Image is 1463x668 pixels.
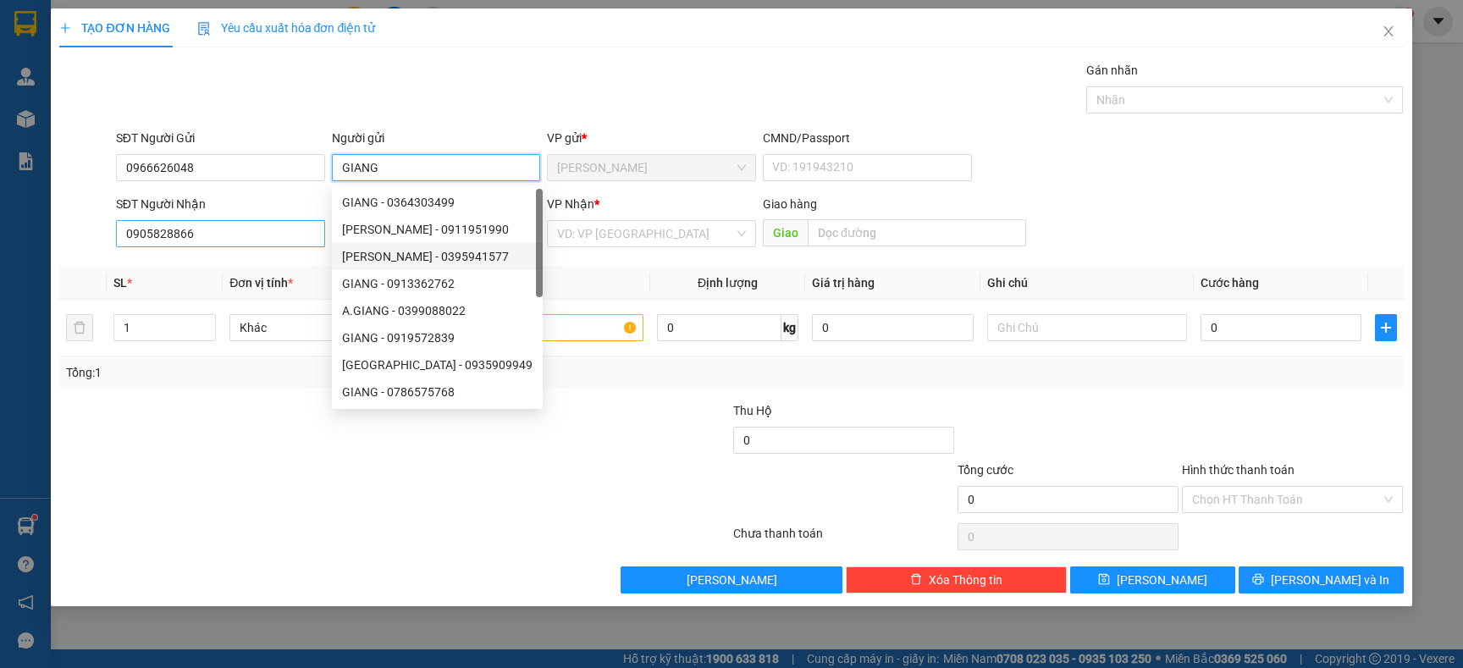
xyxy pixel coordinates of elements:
button: plus [1375,314,1396,341]
div: GIANG - 0919572839 [332,324,543,351]
div: [GEOGRAPHIC_DATA] - 0935909949 [342,356,533,374]
div: CMND/Passport [763,129,972,147]
div: A.GIANG - 0399088022 [342,301,533,320]
input: Ghi Chú [987,314,1187,341]
span: delete [910,573,922,587]
input: Dọc đường [808,219,1025,246]
div: Chưa thanh toán [731,524,956,554]
div: GIANG - 0913362762 [342,274,533,293]
span: Xóa Thông tin [929,571,1002,589]
div: SĐT Người Gửi [116,129,325,147]
span: VP Nhận [547,197,594,211]
div: GIANG - 0786575768 [332,378,543,406]
div: HOÀNG GIANG - 0935909949 [332,351,543,378]
div: VP gửi [547,129,756,147]
span: kg [781,314,798,341]
span: SL [113,276,127,290]
input: 0 [812,314,973,341]
span: Yêu cầu xuất hóa đơn điện tử [197,21,376,35]
span: Khác [240,315,419,340]
div: GIANG - 0364303499 [332,189,543,216]
span: Cước hàng [1201,276,1259,290]
div: [PERSON_NAME] - 0395941577 [342,247,533,266]
b: [PERSON_NAME] [21,109,96,189]
img: logo.jpg [21,21,106,106]
span: [PERSON_NAME] [1117,571,1207,589]
span: Đơn vị tính [229,276,293,290]
span: [PERSON_NAME] [687,571,777,589]
button: [PERSON_NAME] [621,566,842,593]
div: GIANG - 0364303499 [342,193,533,212]
span: save [1098,573,1110,587]
span: plus [59,22,71,34]
label: Hình thức thanh toán [1182,463,1295,477]
div: Người gửi [332,129,541,147]
input: VD: Bàn, Ghế [443,314,643,341]
img: logo.jpg [184,21,224,62]
span: Giao [763,219,808,246]
button: Close [1365,8,1412,56]
button: save[PERSON_NAME] [1070,566,1235,593]
span: TẠO ĐƠN HÀNG [59,21,169,35]
button: deleteXóa Thông tin [846,566,1067,593]
th: Ghi chú [980,267,1194,300]
span: printer [1252,573,1264,587]
img: icon [197,22,211,36]
span: Tổng cước [958,463,1013,477]
div: Tổng: 1 [66,363,565,382]
div: GIANG - 0919572839 [342,328,533,347]
li: (c) 2017 [142,80,233,102]
span: close [1382,25,1395,38]
label: Gán nhãn [1086,63,1138,77]
div: SĐT Người Nhận [116,195,325,213]
div: GIANG - 0913362762 [332,270,543,297]
span: Phạm Ngũ Lão [557,155,746,180]
span: Giao hàng [763,197,817,211]
button: delete [66,314,93,341]
b: BIÊN NHẬN GỬI HÀNG [109,25,163,134]
span: plus [1376,321,1395,334]
div: HOÀNG GIANG - 0911951990 [332,216,543,243]
b: [DOMAIN_NAME] [142,64,233,78]
span: Thu Hộ [733,404,772,417]
div: GIANG - 0786575768 [342,383,533,401]
div: A.GIANG - 0399088022 [332,297,543,324]
button: printer[PERSON_NAME] và In [1239,566,1404,593]
span: [PERSON_NAME] và In [1271,571,1389,589]
span: Giá trị hàng [812,276,875,290]
div: HƯƠNG GIANG - 0395941577 [332,243,543,270]
span: Định lượng [698,276,758,290]
div: [PERSON_NAME] - 0911951990 [342,220,533,239]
